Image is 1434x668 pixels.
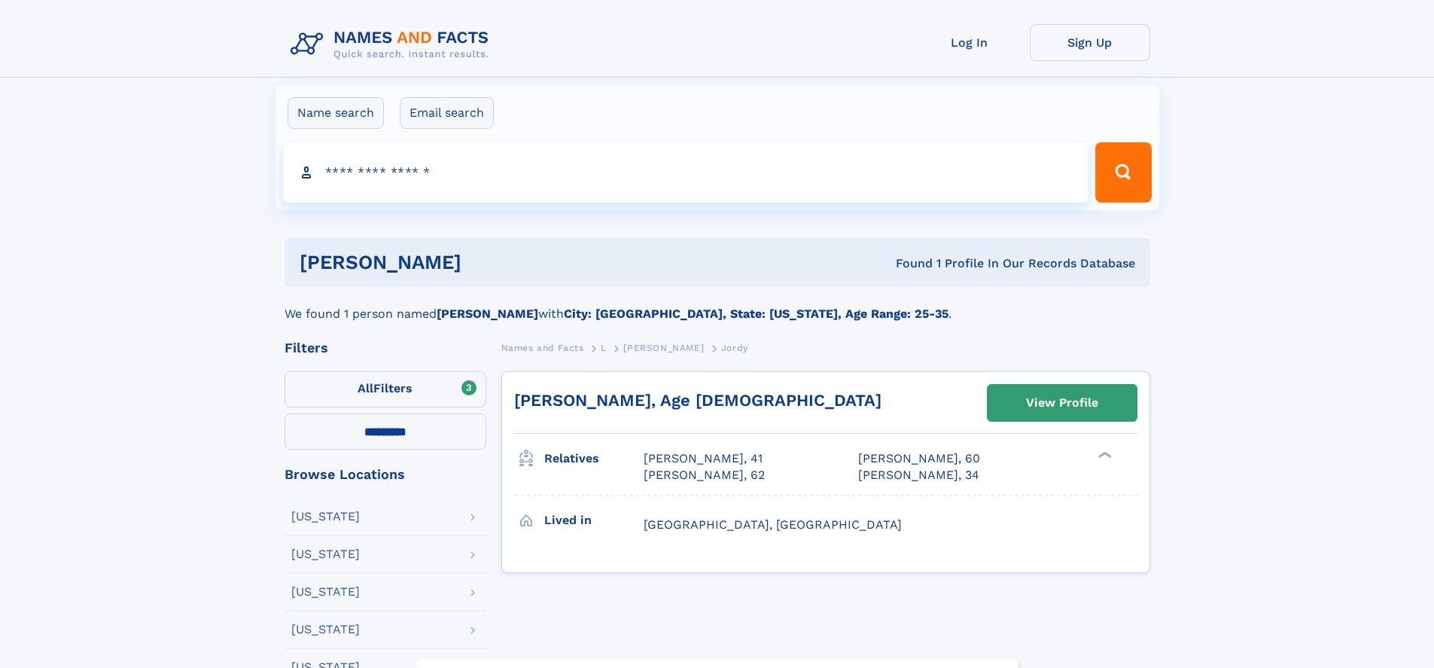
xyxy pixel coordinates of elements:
a: [PERSON_NAME], 41 [644,450,763,467]
div: We found 1 person named with . [285,287,1150,323]
img: Logo Names and Facts [285,24,501,65]
a: [PERSON_NAME], 62 [644,467,765,483]
span: L [601,343,607,353]
a: L [601,338,607,357]
div: ❯ [1095,450,1113,460]
span: [GEOGRAPHIC_DATA], [GEOGRAPHIC_DATA] [644,517,902,532]
label: Email search [400,97,494,129]
span: Jordy [721,343,748,353]
h3: Relatives [544,446,644,471]
button: Search Button [1095,142,1151,203]
div: [US_STATE] [291,511,360,523]
h1: [PERSON_NAME] [300,253,679,272]
span: All [358,381,373,395]
b: City: [GEOGRAPHIC_DATA], State: [US_STATE], Age Range: 25-35 [564,307,948,321]
label: Filters [285,371,486,407]
div: [US_STATE] [291,624,360,636]
div: [US_STATE] [291,548,360,560]
a: [PERSON_NAME], Age [DEMOGRAPHIC_DATA] [514,391,881,410]
div: [US_STATE] [291,586,360,598]
a: [PERSON_NAME] [623,338,704,357]
div: Browse Locations [285,468,486,481]
span: [PERSON_NAME] [623,343,704,353]
label: Name search [288,97,384,129]
a: Names and Facts [501,338,584,357]
a: View Profile [988,385,1137,421]
a: Log In [909,24,1030,61]
a: [PERSON_NAME], 60 [858,450,980,467]
a: Sign Up [1030,24,1150,61]
div: View Profile [1026,386,1098,420]
b: [PERSON_NAME] [437,307,538,321]
input: search input [283,142,1089,203]
a: [PERSON_NAME], 34 [858,467,979,483]
div: Filters [285,341,486,355]
h3: Lived in [544,508,644,533]
div: Found 1 Profile In Our Records Database [678,255,1135,272]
